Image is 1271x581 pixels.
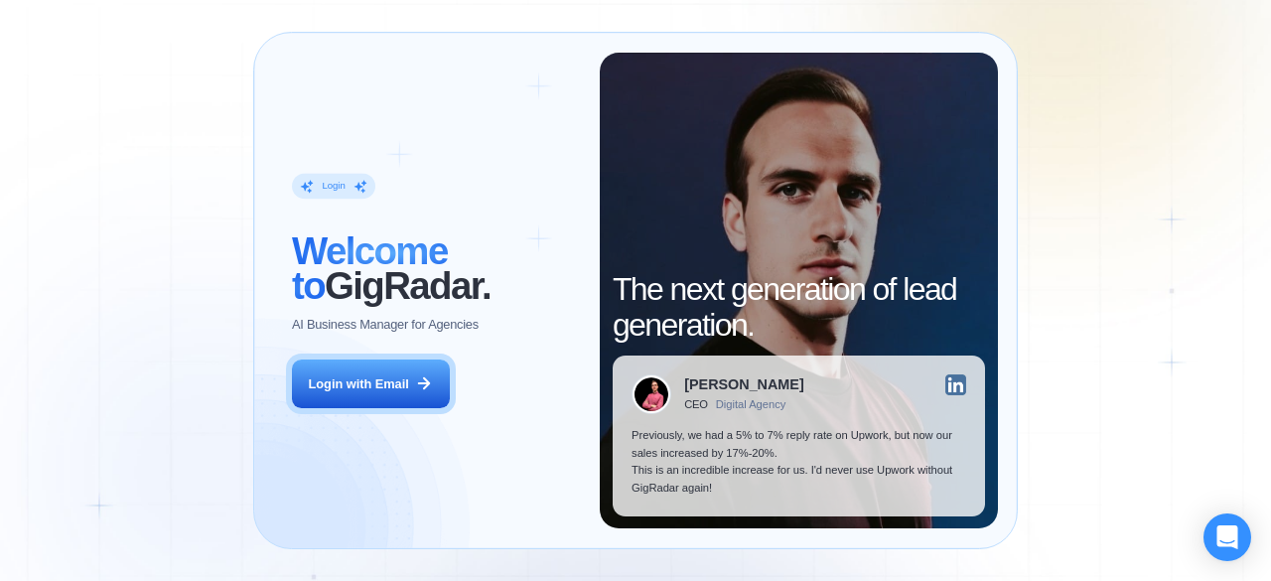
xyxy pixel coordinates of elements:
div: CEO [684,398,708,411]
div: Login with Email [309,375,409,393]
div: Login [323,180,346,193]
div: [PERSON_NAME] [684,377,803,391]
p: AI Business Manager for Agencies [292,317,479,335]
button: Login with Email [292,360,449,409]
div: Open Intercom Messenger [1203,513,1251,561]
h2: The next generation of lead generation. [613,272,985,342]
span: Welcome to [292,230,448,308]
p: Previously, we had a 5% to 7% reply rate on Upwork, but now our sales increased by 17%-20%. This ... [632,427,966,497]
div: Digital Agency [716,398,786,411]
h2: ‍ GigRadar. [292,234,581,304]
